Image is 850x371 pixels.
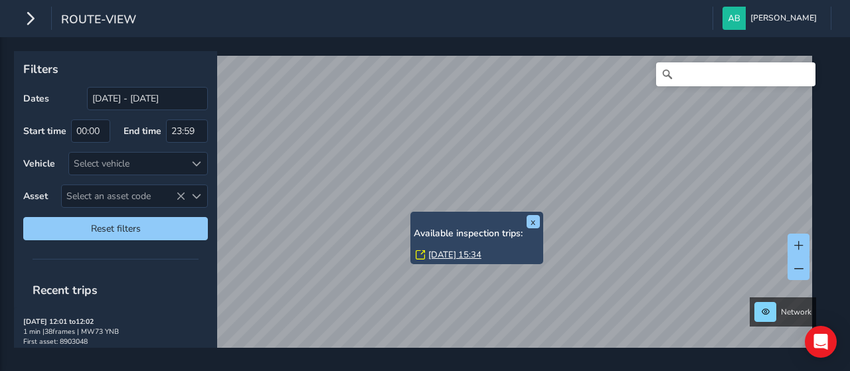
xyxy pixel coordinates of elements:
[23,273,107,307] span: Recent trips
[722,7,821,30] button: [PERSON_NAME]
[527,215,540,228] button: x
[23,125,66,137] label: Start time
[61,11,136,30] span: route-view
[62,185,185,207] span: Select an asset code
[428,249,481,261] a: [DATE] 15:34
[19,56,812,363] canvas: Map
[185,185,207,207] div: Select an asset code
[23,157,55,170] label: Vehicle
[23,92,49,105] label: Dates
[722,7,746,30] img: diamond-layout
[656,62,815,86] input: Search
[414,228,540,240] h6: Available inspection trips:
[69,153,185,175] div: Select vehicle
[124,125,161,137] label: End time
[23,60,208,78] p: Filters
[750,7,817,30] span: [PERSON_NAME]
[23,336,88,346] span: First asset: 8903048
[33,222,198,235] span: Reset filters
[23,327,208,336] div: 1 min | 38 frames | MW73 YNB
[805,326,837,358] div: Open Intercom Messenger
[23,190,48,202] label: Asset
[23,217,208,240] button: Reset filters
[781,307,811,317] span: Network
[23,317,94,327] strong: [DATE] 12:01 to 12:02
